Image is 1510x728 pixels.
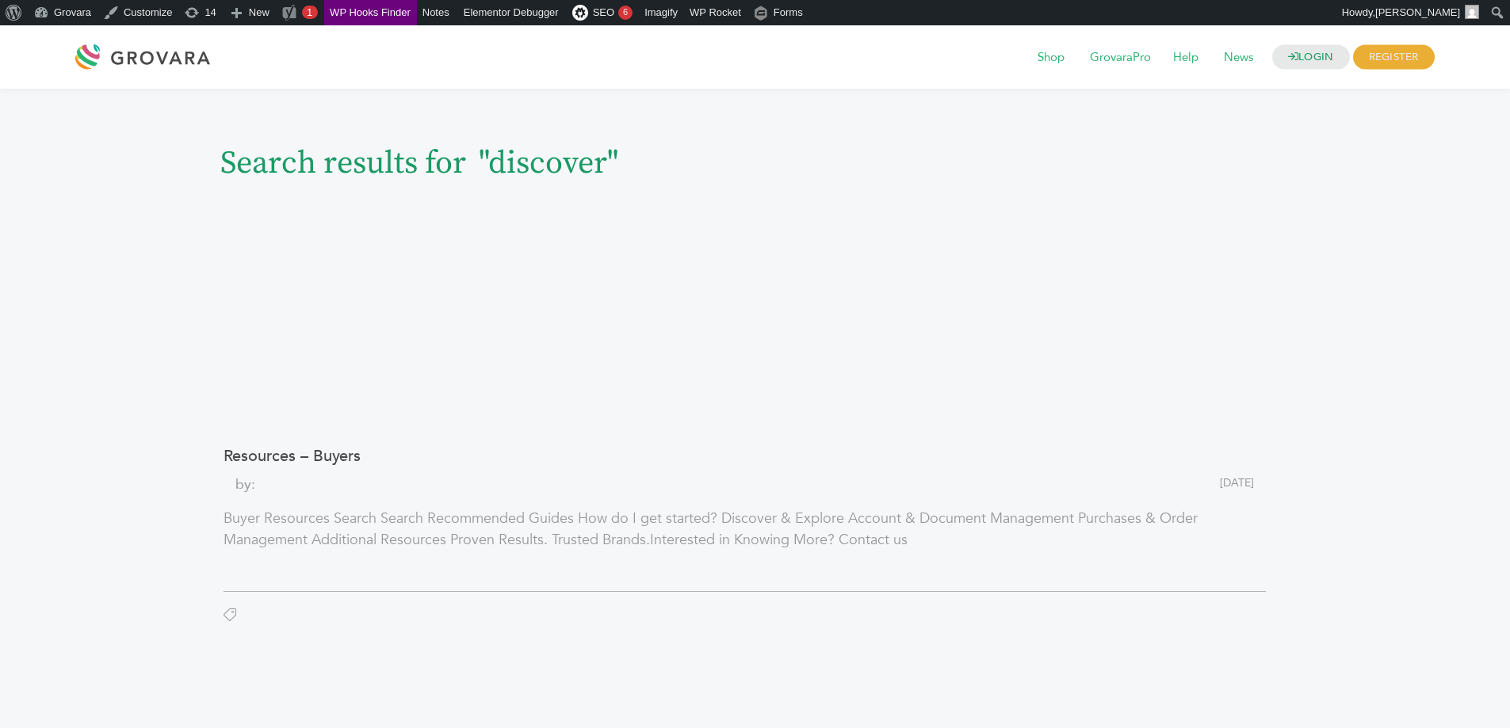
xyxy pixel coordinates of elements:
span: REGISTER [1353,45,1435,70]
span: by: [224,474,747,495]
a: Help [1162,49,1210,67]
a: GrovaraPro [1079,49,1162,67]
span: Help [1162,43,1210,73]
span: SEO [593,6,614,18]
span: [DATE] [747,474,1266,495]
div: 6 [618,6,633,20]
span: News [1213,43,1264,73]
span: "discover" [479,143,618,183]
a: Resources – Buyers [224,447,1266,466]
p: Buyer Resources Search Search Recommended Guides How do I get started? Discover & Explore Account... [224,508,1266,572]
span: [PERSON_NAME] [1375,6,1460,18]
span: Search results for [220,143,472,183]
a: LOGIN [1272,45,1350,70]
span: Shop [1026,43,1076,73]
a: Shop [1026,49,1076,67]
a: News [1213,49,1264,67]
span: 1 [307,6,312,18]
span: GrovaraPro [1079,43,1162,73]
